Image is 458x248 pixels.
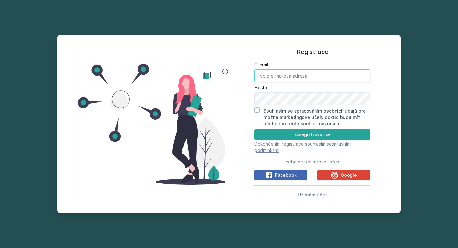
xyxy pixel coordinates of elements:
[254,141,370,154] p: Dokončením registrace souhlasím se .
[275,172,297,178] span: Facebook
[286,159,339,165] span: nebo se registrovat přes
[341,172,357,178] span: Google
[298,192,327,197] span: Už mám účet
[317,170,370,180] button: Google
[254,47,370,57] h1: Registrace
[263,108,366,126] label: Souhlasím se zpracováním osobních údajů pro možné marketingové účely dokud budu mít účet nebo ten...
[254,69,370,82] input: Tvoje e-mailová adresa
[298,191,327,198] button: Už mám účet
[254,85,370,91] label: Heslo
[254,170,307,180] button: Facebook
[254,62,370,68] label: E-mail
[254,129,370,140] button: Zaregistrovat se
